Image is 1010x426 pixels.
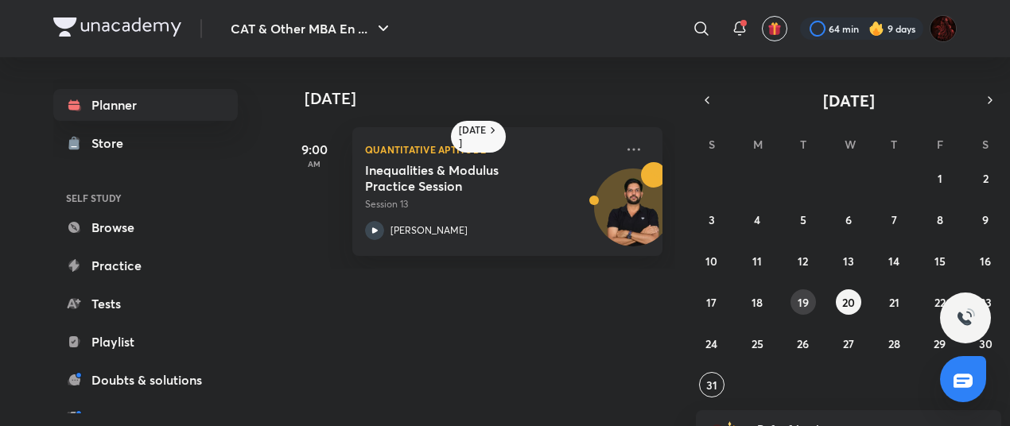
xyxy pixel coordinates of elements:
[221,13,402,45] button: CAT & Other MBA En ...
[843,336,854,351] abbr: August 27, 2025
[744,289,770,315] button: August 18, 2025
[800,212,806,227] abbr: August 5, 2025
[973,207,998,232] button: August 9, 2025
[891,137,897,152] abbr: Thursday
[699,372,724,397] button: August 31, 2025
[753,137,763,152] abbr: Monday
[305,89,678,108] h4: [DATE]
[842,295,855,310] abbr: August 20, 2025
[752,254,762,269] abbr: August 11, 2025
[53,127,238,159] a: Store
[927,248,953,273] button: August 15, 2025
[53,250,238,281] a: Practice
[744,207,770,232] button: August 4, 2025
[699,331,724,356] button: August 24, 2025
[699,248,724,273] button: August 10, 2025
[888,254,899,269] abbr: August 14, 2025
[836,289,861,315] button: August 20, 2025
[705,254,717,269] abbr: August 10, 2025
[767,21,782,36] img: avatar
[927,165,953,191] button: August 1, 2025
[881,331,907,356] button: August 28, 2025
[791,207,816,232] button: August 5, 2025
[752,336,763,351] abbr: August 25, 2025
[881,207,907,232] button: August 7, 2025
[798,295,809,310] abbr: August 19, 2025
[800,137,806,152] abbr: Tuesday
[282,159,346,168] p: AM
[390,223,468,238] p: [PERSON_NAME]
[927,331,953,356] button: August 29, 2025
[836,248,861,273] button: August 13, 2025
[459,124,487,149] h6: [DATE]
[973,165,998,191] button: August 2, 2025
[934,295,946,310] abbr: August 22, 2025
[53,364,238,396] a: Doubts & solutions
[699,207,724,232] button: August 3, 2025
[983,171,989,186] abbr: August 2, 2025
[365,162,563,194] h5: Inequalities & Modulus Practice Session
[843,254,854,269] abbr: August 13, 2025
[754,212,760,227] abbr: August 4, 2025
[709,212,715,227] abbr: August 3, 2025
[699,289,724,315] button: August 17, 2025
[709,137,715,152] abbr: Sunday
[282,140,346,159] h5: 9:00
[53,17,181,41] a: Company Logo
[979,336,993,351] abbr: August 30, 2025
[823,90,875,111] span: [DATE]
[934,254,946,269] abbr: August 15, 2025
[980,295,992,310] abbr: August 23, 2025
[938,171,942,186] abbr: August 1, 2025
[956,308,975,327] img: ttu
[91,134,133,153] div: Store
[798,254,808,269] abbr: August 12, 2025
[53,211,238,243] a: Browse
[706,295,717,310] abbr: August 17, 2025
[797,336,809,351] abbr: August 26, 2025
[791,331,816,356] button: August 26, 2025
[718,89,979,111] button: [DATE]
[973,289,998,315] button: August 23, 2025
[791,289,816,315] button: August 19, 2025
[927,207,953,232] button: August 8, 2025
[982,137,989,152] abbr: Saturday
[706,378,717,393] abbr: August 31, 2025
[973,331,998,356] button: August 30, 2025
[53,17,181,37] img: Company Logo
[595,177,671,254] img: Avatar
[881,289,907,315] button: August 21, 2025
[744,331,770,356] button: August 25, 2025
[845,137,856,152] abbr: Wednesday
[705,336,717,351] abbr: August 24, 2025
[845,212,852,227] abbr: August 6, 2025
[868,21,884,37] img: streak
[934,336,946,351] abbr: August 29, 2025
[881,248,907,273] button: August 14, 2025
[53,184,238,211] h6: SELF STUDY
[53,326,238,358] a: Playlist
[836,331,861,356] button: August 27, 2025
[982,212,989,227] abbr: August 9, 2025
[888,336,900,351] abbr: August 28, 2025
[53,288,238,319] a: Tests
[53,89,238,121] a: Planner
[930,15,957,42] img: Vanshika Rai
[980,254,991,269] abbr: August 16, 2025
[937,212,943,227] abbr: August 8, 2025
[762,16,787,41] button: avatar
[365,140,615,159] p: Quantitative Aptitude
[752,295,763,310] abbr: August 18, 2025
[791,248,816,273] button: August 12, 2025
[892,212,897,227] abbr: August 7, 2025
[889,295,899,310] abbr: August 21, 2025
[365,197,615,211] p: Session 13
[927,289,953,315] button: August 22, 2025
[973,248,998,273] button: August 16, 2025
[937,137,943,152] abbr: Friday
[836,207,861,232] button: August 6, 2025
[744,248,770,273] button: August 11, 2025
